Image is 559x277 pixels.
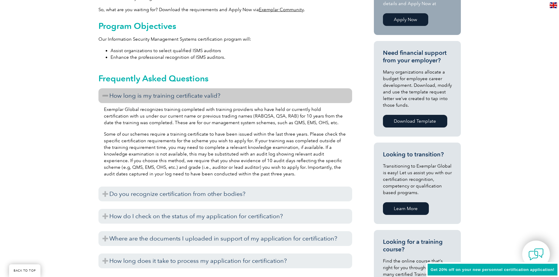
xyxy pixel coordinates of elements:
a: Apply Now [383,13,428,26]
a: Download Template [383,115,447,127]
p: So, what are you waiting for? Download the requirements and Apply Now via . [98,6,352,13]
h3: Where are the documents I uploaded in support of my application for certification? [98,231,352,246]
h3: How long does it take to process my application for certification? [98,253,352,268]
h3: How do I check on the status of my application for certification? [98,209,352,224]
p: Exemplar Global recognizes training completed with training providers who have held or currently ... [104,106,347,126]
a: Exemplar Community [259,7,304,12]
a: BACK TO TOP [9,264,40,277]
h3: How long is my training certificate valid? [98,88,352,103]
p: Many organizations allocate a budget for employee career development. Download, modify and use th... [383,69,452,109]
li: Assist organizations to select qualified ISMS auditors [111,47,352,54]
h3: Looking for a training course? [383,238,452,253]
h3: Need financial support from your employer? [383,49,452,64]
h2: Frequently Asked Questions [98,74,352,83]
p: Our Information Security Management Systems certification program will: [98,36,352,42]
li: Enhance the professional recognition of ISMS auditors. [111,54,352,61]
img: en [550,2,557,8]
span: Get 20% off on your new personnel certification application! [431,267,554,272]
h3: Looking to transition? [383,151,452,158]
a: Learn More [383,202,429,215]
img: contact-chat.png [528,247,544,262]
p: Some of our schemes require a training certificate to have been issued within the last three year... [104,131,347,177]
h2: Program Objectives [98,21,352,31]
p: Transitioning to Exemplar Global is easy! Let us assist you with our certification recognition, c... [383,163,452,196]
h3: Do you recognize certification from other bodies? [98,187,352,201]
